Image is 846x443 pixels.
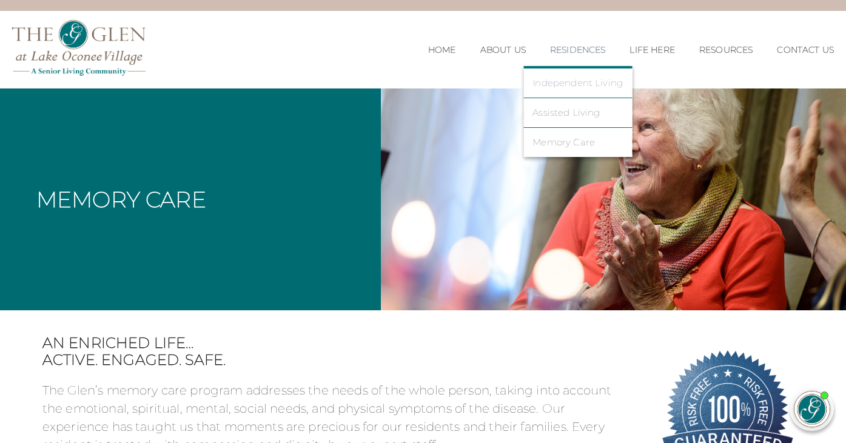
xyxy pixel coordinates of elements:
img: avatar [794,391,830,427]
a: Residences [550,45,606,55]
a: Contact Us [777,45,834,55]
a: Memory Care [532,137,623,148]
a: Assisted Living [532,107,623,118]
a: Life Here [629,45,674,55]
a: Independent Living [532,78,623,88]
img: The Glen Lake Oconee Home [12,20,146,76]
iframe: iframe [606,117,834,375]
span: An enriched life… [42,335,634,352]
span: Active. Engaged. Safe. [42,351,634,369]
h1: Memory Care [36,188,206,210]
a: About Us [480,45,526,55]
a: Home [428,45,456,55]
a: Resources [699,45,753,55]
